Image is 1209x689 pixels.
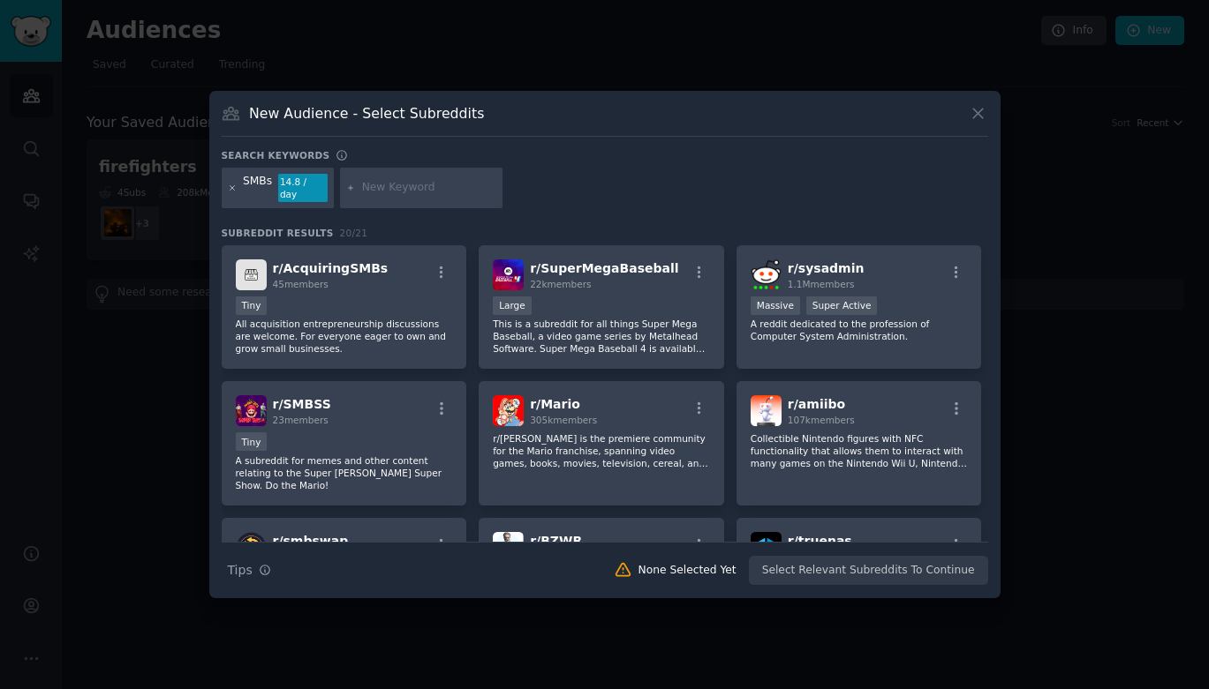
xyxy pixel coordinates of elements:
[222,555,277,586] button: Tips
[530,261,678,275] span: r/ SuperMegaBaseball
[249,104,484,123] h3: New Audience - Select Subreddits
[222,149,330,161] h3: Search keywords
[788,261,865,275] span: r/ sysadmin
[639,563,737,579] div: None Selected Yet
[493,318,710,355] p: This is a subreddit for all things Super Mega Baseball, a video game series by Metalhead Software...
[243,174,272,202] div: SMBs
[273,415,329,425] span: 23 members
[493,395,524,426] img: Mario
[493,532,524,563] img: BZWR
[751,532,782,563] img: truenas
[751,395,782,426] img: amiibo
[806,296,878,315] div: Super Active
[493,432,710,469] p: r/[PERSON_NAME] is the premiere community for the Mario franchise, spanning video games, books, m...
[273,261,389,275] span: r/ AcquiringSMBs
[236,432,268,451] div: Tiny
[273,279,329,289] span: 45 members
[362,180,496,196] input: New Keyword
[530,534,582,548] span: r/ BZWR
[236,532,267,563] img: smbswap
[236,318,453,355] p: All acquisition entrepreneurship discussions are welcome. For everyone eager to own and grow smal...
[236,259,267,290] img: AcquiringSMBs
[530,415,597,425] span: 305k members
[273,397,331,411] span: r/ SMBSS
[228,561,253,580] span: Tips
[493,259,524,290] img: SuperMegaBaseball
[273,534,349,548] span: r/ smbswap
[751,318,968,342] p: A reddit dedicated to the profession of Computer System Administration.
[788,415,855,425] span: 107k members
[788,279,855,289] span: 1.1M members
[530,397,580,411] span: r/ Mario
[236,395,267,426] img: SMBSS
[340,228,368,238] span: 20 / 21
[788,397,845,411] span: r/ amiibo
[222,227,334,239] span: Subreddit Results
[751,259,782,290] img: sysadmin
[788,534,852,548] span: r/ truenas
[278,174,328,202] div: 14.8 / day
[751,296,800,315] div: Massive
[493,296,532,315] div: Large
[751,432,968,469] p: Collectible Nintendo figures with NFC functionality that allows them to interact with many games ...
[530,279,591,289] span: 22k members
[236,454,453,491] p: A subreddit for memes and other content relating to the Super [PERSON_NAME] Super Show. Do the Ma...
[236,296,268,315] div: Tiny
